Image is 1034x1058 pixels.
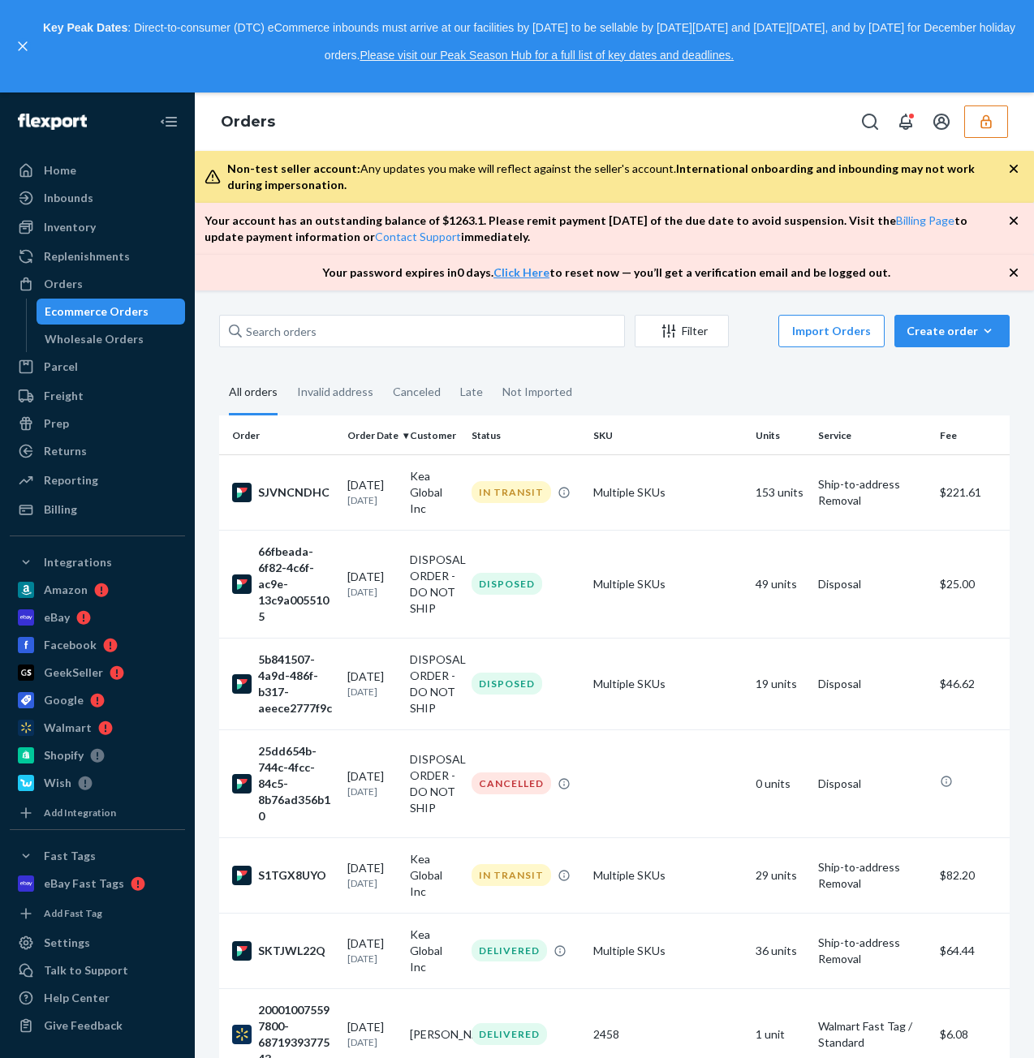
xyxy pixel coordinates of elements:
a: GeekSeller [10,660,185,686]
div: Amazon [44,582,88,598]
input: Search orders [219,315,625,347]
td: $64.44 [933,913,1031,988]
div: [DATE] [347,669,397,699]
td: Disposal [812,729,933,837]
button: Talk to Support [10,957,185,983]
strong: Key Peak Dates [43,21,127,34]
th: Fee [933,415,1031,454]
a: eBay Fast Tags [10,871,185,897]
td: 49 units [749,530,812,638]
div: Give Feedback [44,1017,123,1034]
div: Talk to Support [44,962,128,978]
ol: breadcrumbs [208,99,288,146]
a: Help Center [10,985,185,1011]
div: eBay Fast Tags [44,875,124,892]
p: Your account has an outstanding balance of $ 1263.1 . Please remit payment [DATE] of the due date... [205,213,1008,245]
button: Fast Tags [10,843,185,869]
a: Reporting [10,467,185,493]
div: GeekSeller [44,664,103,681]
button: Close Navigation [153,105,185,138]
div: Wish [44,775,71,791]
td: 19 units [749,638,812,729]
td: DISPOSAL ORDER - DO NOT SHIP [403,638,466,729]
button: Import Orders [778,315,885,347]
a: Walmart [10,715,185,741]
a: Replenishments [10,243,185,269]
td: Multiple SKUs [587,530,749,638]
div: IN TRANSIT [472,481,551,503]
button: close, [15,38,31,54]
td: $46.62 [933,638,1031,729]
div: SKTJWL22Q [232,941,334,961]
div: Settings [44,935,90,951]
div: Wholesale Orders [45,331,144,347]
td: 153 units [749,454,812,530]
div: [DATE] [347,569,397,599]
td: $221.61 [933,454,1031,530]
div: DELIVERED [472,940,547,961]
div: Create order [907,323,997,339]
div: Inbounds [44,190,93,206]
div: SJVNCNDHC [232,483,334,502]
td: 29 units [749,837,812,913]
a: Parcel [10,354,185,380]
div: Replenishments [44,248,130,264]
div: 66fbeada-6f82-4c6f-ac9e-13c9a0055105 [232,544,334,625]
button: Open notifications [890,105,922,138]
p: [DATE] [347,1035,397,1049]
p: : Direct-to-consumer (DTC) eCommerce inbounds must arrive at our facilities by [DATE] to be sella... [39,15,1019,69]
div: Filter [635,323,728,339]
a: Please visit our Peak Season Hub for a full list of key dates and deadlines. [360,49,734,62]
th: Order Date [341,415,403,454]
div: [DATE] [347,860,397,890]
div: Google [44,692,84,708]
a: Prep [10,411,185,437]
div: Customer [410,428,459,442]
td: $25.00 [933,530,1031,638]
span: Chat [36,11,69,26]
span: Non-test seller account: [227,161,360,175]
a: Add Fast Tag [10,903,185,923]
td: Multiple SKUs [587,837,749,913]
a: Returns [10,438,185,464]
td: Kea Global Inc [403,913,466,988]
div: 25dd654b-744c-4fcc-84c5-8b76ad356b10 [232,743,334,824]
p: [DATE] [347,952,397,966]
a: eBay [10,604,185,630]
td: Ship-to-address Removal [812,454,933,530]
div: CANCELLED [472,772,551,794]
td: Disposal [812,638,933,729]
div: Returns [44,443,87,459]
div: 5b841507-4a9d-486f-b317-aeece2777f9c [232,652,334,716]
p: Your password expires in 0 days . to reset now — you’ll get a verification email and be logged out. [322,264,890,281]
p: [DATE] [347,493,397,507]
div: Add Fast Tag [44,906,102,920]
button: Give Feedback [10,1013,185,1039]
div: Inventory [44,219,96,235]
div: [DATE] [347,935,397,966]
div: [DATE] [347,1019,397,1049]
div: Add Integration [44,806,116,819]
div: Orders [44,276,83,292]
div: All orders [229,371,278,415]
div: [DATE] [347,477,397,507]
td: DISPOSAL ORDER - DO NOT SHIP [403,530,466,638]
div: Parcel [44,359,78,375]
a: Click Here [493,265,549,279]
div: eBay [44,609,70,626]
div: Help Center [44,990,110,1006]
button: Open account menu [925,105,958,138]
td: 36 units [749,913,812,988]
a: Ecommerce Orders [37,299,186,325]
td: Ship-to-address Removal [812,837,933,913]
div: Invalid address [297,371,373,413]
div: Walmart [44,720,92,736]
div: Late [460,371,483,413]
th: SKU [587,415,749,454]
div: Shopify [44,747,84,763]
a: Add Integration [10,802,185,823]
div: IN TRANSIT [472,864,551,886]
a: Wish [10,770,185,796]
th: Status [465,415,587,454]
a: Freight [10,383,185,409]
